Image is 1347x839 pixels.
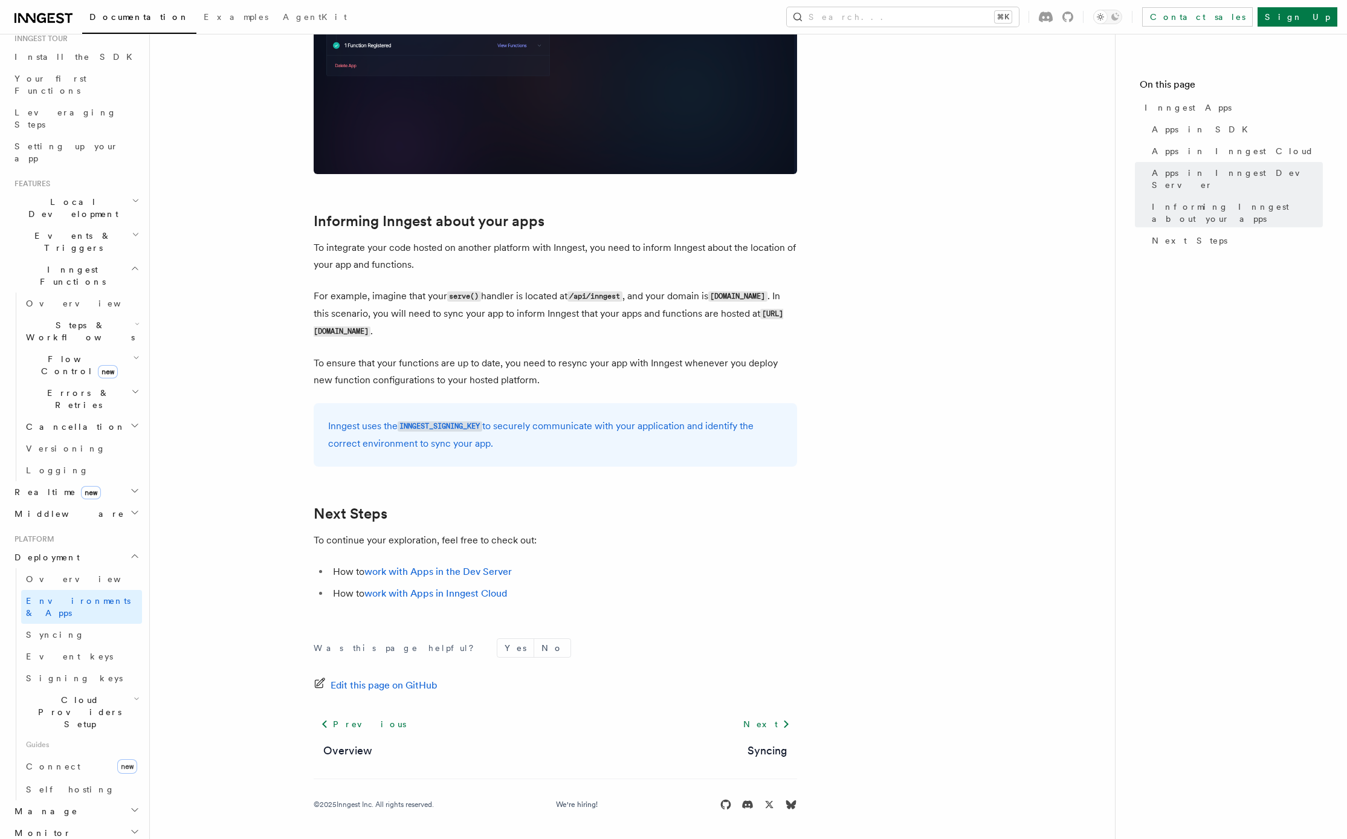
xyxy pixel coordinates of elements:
span: Logging [26,465,89,475]
span: Syncing [26,630,85,640]
span: new [98,365,118,378]
p: Inngest uses the to securely communicate with your application and identify the correct environme... [328,418,783,452]
span: Guides [21,735,142,754]
button: Manage [10,800,142,822]
p: Was this page helpful? [314,642,482,654]
span: Inngest Functions [10,264,131,288]
a: Environments & Apps [21,590,142,624]
span: Versioning [26,444,106,453]
span: Deployment [10,551,80,563]
button: Local Development [10,191,142,225]
a: Signing keys [21,667,142,689]
a: Overview [323,742,372,759]
a: Apps in Inngest Cloud [1147,140,1323,162]
button: Middleware [10,503,142,525]
kbd: ⌘K [995,11,1012,23]
span: Environments & Apps [26,596,131,618]
p: To continue your exploration, feel free to check out: [314,532,797,549]
span: Overview [26,574,150,584]
a: Contact sales [1142,7,1253,27]
a: Your first Functions [10,68,142,102]
button: Cancellation [21,416,142,438]
button: Inngest Functions [10,259,142,293]
div: Deployment [10,568,142,800]
span: Event keys [26,652,113,661]
span: Inngest tour [10,34,68,44]
span: new [117,759,137,774]
span: Leveraging Steps [15,108,117,129]
a: Previous [314,713,413,735]
a: INNGEST_SIGNING_KEY [398,420,482,432]
span: Cancellation [21,421,126,433]
span: Realtime [10,486,101,498]
span: Middleware [10,508,124,520]
div: © 2025 Inngest Inc. All rights reserved. [314,800,434,809]
span: Next Steps [1152,235,1227,247]
span: Informing Inngest about your apps [1152,201,1323,225]
button: No [534,639,570,657]
a: work with Apps in Inngest Cloud [364,588,507,599]
span: Inngest Apps [1145,102,1232,114]
a: Documentation [82,4,196,34]
a: Next [736,713,797,735]
a: Logging [21,459,142,481]
span: Documentation [89,12,189,22]
span: Examples [204,12,268,22]
a: Informing Inngest about your apps [1147,196,1323,230]
p: To ensure that your functions are up to date, you need to resync your app with Inngest whenever y... [314,355,797,389]
a: Setting up your app [10,135,142,169]
li: How to [329,585,797,602]
code: INNGEST_SIGNING_KEY [398,421,482,432]
button: Cloud Providers Setup [21,689,142,735]
button: Deployment [10,546,142,568]
a: Apps in SDK [1147,118,1323,140]
span: Events & Triggers [10,230,132,254]
span: Steps & Workflows [21,319,135,343]
span: Install the SDK [15,52,140,62]
button: Steps & Workflows [21,314,142,348]
span: Self hosting [26,785,115,794]
a: work with Apps in the Dev Server [364,566,512,577]
button: Events & Triggers [10,225,142,259]
a: Install the SDK [10,46,142,68]
a: Next Steps [1147,230,1323,251]
a: Apps in Inngest Dev Server [1147,162,1323,196]
button: Errors & Retries [21,382,142,416]
span: Apps in Inngest Cloud [1152,145,1314,157]
span: Edit this page on GitHub [331,677,438,694]
span: Monitor [10,827,71,839]
a: Syncing [748,742,787,759]
a: Overview [21,568,142,590]
span: Overview [26,299,150,308]
a: Versioning [21,438,142,459]
a: Informing Inngest about your apps [314,213,544,230]
code: /api/inngest [567,291,622,302]
button: Toggle dark mode [1093,10,1122,24]
li: How to [329,563,797,580]
a: Self hosting [21,779,142,800]
span: Apps in SDK [1152,123,1255,135]
a: Sign Up [1258,7,1337,27]
a: Next Steps [314,505,387,522]
span: Connect [26,762,80,771]
span: Signing keys [26,673,123,683]
a: Connectnew [21,754,142,779]
span: Local Development [10,196,132,220]
code: [DOMAIN_NAME] [708,291,767,302]
span: Your first Functions [15,74,86,96]
span: Apps in Inngest Dev Server [1152,167,1323,191]
a: AgentKit [276,4,354,33]
button: Flow Controlnew [21,348,142,382]
button: Realtimenew [10,481,142,503]
p: To integrate your code hosted on another platform with Inngest, you need to inform Inngest about ... [314,239,797,273]
button: Search...⌘K [787,7,1019,27]
span: Flow Control [21,353,133,377]
span: Manage [10,805,78,817]
span: AgentKit [283,12,347,22]
span: Features [10,179,50,189]
a: Overview [21,293,142,314]
a: Inngest Apps [1140,97,1323,118]
a: Leveraging Steps [10,102,142,135]
a: Examples [196,4,276,33]
span: Cloud Providers Setup [21,694,134,730]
